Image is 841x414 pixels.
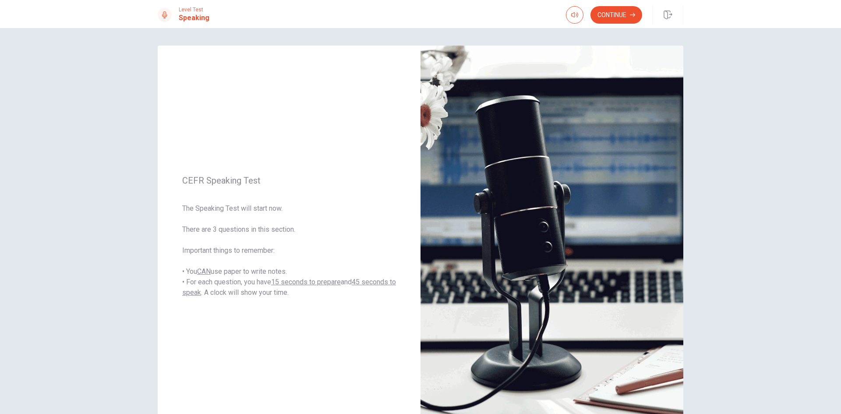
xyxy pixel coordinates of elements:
span: The Speaking Test will start now. There are 3 questions in this section. Important things to reme... [182,203,396,298]
span: Level Test [179,7,209,13]
u: CAN [197,267,211,276]
h1: Speaking [179,13,209,23]
button: Continue [590,6,642,24]
u: 15 seconds to prepare [271,278,341,286]
span: CEFR Speaking Test [182,175,396,186]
